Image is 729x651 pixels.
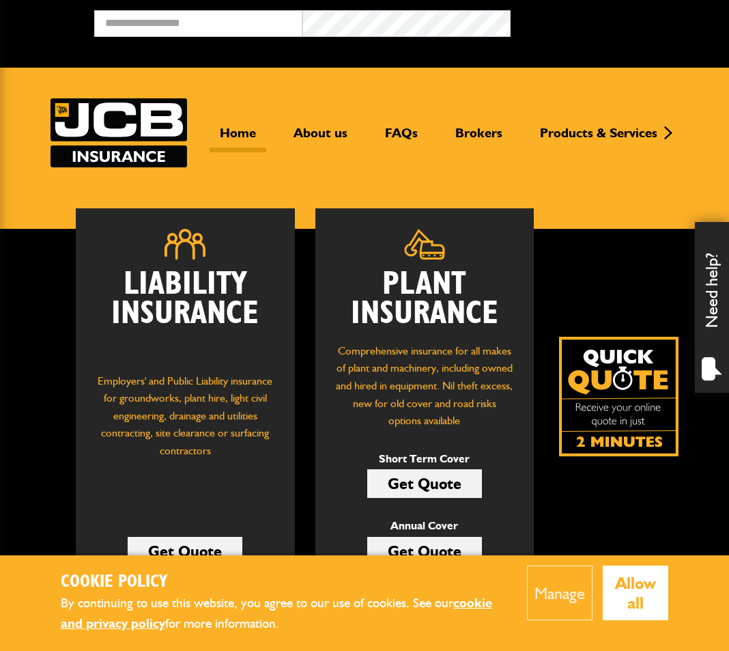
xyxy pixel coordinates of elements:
[511,10,719,31] button: Broker Login
[695,222,729,393] div: Need help?
[210,125,266,152] a: Home
[61,593,506,635] p: By continuing to use this website, you agree to our use of cookies. See our for more information.
[367,537,482,566] a: Get Quote
[603,566,669,620] button: Allow all
[527,566,592,620] button: Manage
[51,98,187,167] a: JCB Insurance Services
[283,125,358,152] a: About us
[559,337,678,456] img: Quick Quote
[530,125,668,152] a: Products & Services
[336,342,513,430] p: Comprehensive insurance for all makes of plant and machinery, including owned and hired in equipm...
[128,537,242,566] a: Get Quote
[367,517,482,535] p: Annual Cover
[96,372,274,490] p: Employers' and Public Liability insurance for groundworks, plant hire, light civil engineering, d...
[96,270,274,359] h2: Liability Insurance
[61,572,506,593] h2: Cookie Policy
[445,125,513,152] a: Brokers
[375,125,428,152] a: FAQs
[336,270,513,329] h2: Plant Insurance
[367,469,482,498] a: Get Quote
[51,98,187,167] img: JCB Insurance Services logo
[367,450,482,468] p: Short Term Cover
[559,337,678,456] a: Get your insurance quote isn just 2-minutes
